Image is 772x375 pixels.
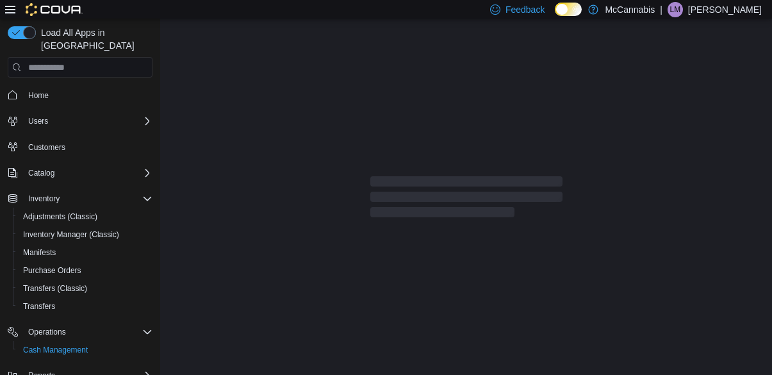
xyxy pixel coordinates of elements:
a: Home [23,88,54,103]
button: Catalog [3,164,158,182]
button: Users [3,112,158,130]
button: Operations [23,324,71,340]
span: Home [23,87,152,103]
span: Loading [370,179,563,220]
span: Customers [28,142,65,153]
span: Adjustments (Classic) [18,209,152,224]
a: Customers [23,140,70,155]
span: Home [28,90,49,101]
span: Operations [23,324,152,340]
span: Cash Management [23,345,88,355]
button: Inventory [3,190,158,208]
span: Manifests [23,247,56,258]
span: Feedback [505,3,545,16]
button: Customers [3,138,158,156]
button: Purchase Orders [13,262,158,279]
span: Transfers [23,301,55,312]
span: Operations [28,327,66,337]
button: Transfers (Classic) [13,279,158,297]
a: Inventory Manager (Classic) [18,227,124,242]
span: Users [28,116,48,126]
input: Dark Mode [555,3,582,16]
span: Inventory [28,194,60,204]
span: Customers [23,139,152,155]
span: Purchase Orders [23,265,81,276]
button: Home [3,85,158,104]
button: Cash Management [13,341,158,359]
p: McCannabis [605,2,655,17]
span: Cash Management [18,342,152,358]
a: Cash Management [18,342,93,358]
button: Transfers [13,297,158,315]
span: Inventory [23,191,152,206]
button: Adjustments (Classic) [13,208,158,226]
span: Transfers (Classic) [18,281,152,296]
p: [PERSON_NAME] [688,2,762,17]
a: Purchase Orders [18,263,86,278]
a: Transfers [18,299,60,314]
span: Catalog [28,168,54,178]
span: Adjustments (Classic) [23,212,97,222]
div: Logan Maloney [668,2,683,17]
span: Transfers [18,299,152,314]
span: Manifests [18,245,152,260]
p: | [660,2,662,17]
a: Transfers (Classic) [18,281,92,296]
span: Inventory Manager (Classic) [18,227,152,242]
button: Inventory [23,191,65,206]
button: Catalog [23,165,60,181]
span: Catalog [23,165,152,181]
button: Operations [3,323,158,341]
span: Inventory Manager (Classic) [23,229,119,240]
span: LM [670,2,681,17]
span: Transfers (Classic) [23,283,87,294]
a: Adjustments (Classic) [18,209,103,224]
button: Inventory Manager (Classic) [13,226,158,244]
button: Users [23,113,53,129]
span: Purchase Orders [18,263,152,278]
a: Manifests [18,245,61,260]
span: Users [23,113,152,129]
button: Manifests [13,244,158,262]
span: Load All Apps in [GEOGRAPHIC_DATA] [36,26,152,52]
img: Cova [26,3,83,16]
span: Dark Mode [555,16,555,17]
